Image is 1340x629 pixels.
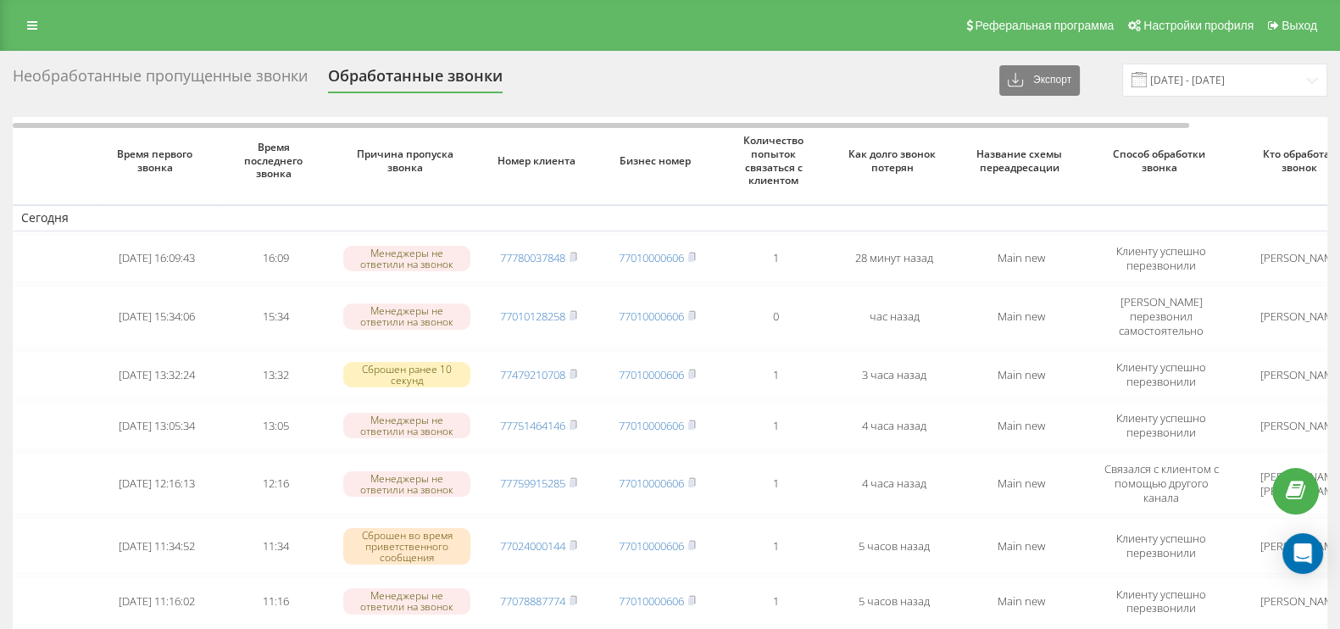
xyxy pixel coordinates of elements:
td: Клиенту успешно перезвонили [1089,351,1233,398]
div: Менеджеры не ответили на звонок [343,303,470,329]
td: 1 [716,453,835,515]
a: 77751464146 [500,418,565,433]
td: 3 часа назад [835,351,954,398]
button: Экспорт [999,65,1080,96]
td: 1 [716,518,835,574]
td: 4 часа назад [835,453,954,515]
a: 77078887774 [500,593,565,609]
td: [DATE] 13:05:34 [97,402,216,449]
td: Клиенту успешно перезвонили [1089,577,1233,625]
td: 1 [716,577,835,625]
td: 5 часов назад [835,518,954,574]
a: 77010000606 [619,593,684,609]
span: Время последнего звонка [230,141,321,181]
td: 16:09 [216,235,335,282]
td: [DATE] 12:16:13 [97,453,216,515]
span: Связался с клиентом с помощью другого канала [1104,461,1219,505]
span: Настройки профиля [1143,19,1254,32]
td: 0 [716,286,835,348]
span: Количество попыток связаться с клиентом [730,134,821,186]
a: 77010000606 [619,538,684,554]
td: 13:32 [216,351,335,398]
td: Main new [954,402,1089,449]
div: Сброшен во время приветственного сообщения [343,528,470,565]
td: 1 [716,402,835,449]
td: [DATE] 13:32:24 [97,351,216,398]
a: 77010128258 [500,309,565,324]
td: Main new [954,351,1089,398]
div: Менеджеры не ответили на звонок [343,413,470,438]
span: Причина пропуска звонка [350,148,464,174]
div: Обработанные звонки [328,67,503,93]
span: Как долго звонок потерян [848,148,940,174]
td: [DATE] 11:34:52 [97,518,216,574]
td: 5 часов назад [835,577,954,625]
td: Main new [954,518,1089,574]
td: 28 минут назад [835,235,954,282]
span: Бизнес номер [611,154,703,168]
a: 77780037848 [500,250,565,265]
a: 77759915285 [500,476,565,491]
td: Клиенту успешно перезвонили [1089,518,1233,574]
td: Main new [954,453,1089,515]
span: Способ обработки звонка [1104,148,1219,174]
td: 15:34 [216,286,335,348]
td: Клиенту успешно перезвонили [1089,402,1233,449]
td: Main new [954,235,1089,282]
a: 77010000606 [619,309,684,324]
span: Выход [1282,19,1317,32]
td: Main new [954,577,1089,625]
a: 77010000606 [619,418,684,433]
span: Время первого звонка [111,148,203,174]
td: 4 часа назад [835,402,954,449]
a: 77010000606 [619,250,684,265]
td: час назад [835,286,954,348]
td: 11:16 [216,577,335,625]
a: 77479210708 [500,367,565,382]
td: [PERSON_NAME] перезвонил самостоятельно [1089,286,1233,348]
span: Реферальная программа [975,19,1114,32]
td: [DATE] 15:34:06 [97,286,216,348]
td: [DATE] 16:09:43 [97,235,216,282]
div: Сброшен ранее 10 секунд [343,362,470,387]
a: 77024000144 [500,538,565,554]
div: Менеджеры не ответили на звонок [343,588,470,614]
span: Название схемы переадресации [968,148,1075,174]
div: Менеджеры не ответили на звонок [343,246,470,271]
td: 13:05 [216,402,335,449]
div: Необработанные пропущенные звонки [13,67,308,93]
td: [DATE] 11:16:02 [97,577,216,625]
div: Менеджеры не ответили на звонок [343,471,470,497]
a: 77010000606 [619,367,684,382]
td: Клиенту успешно перезвонили [1089,235,1233,282]
td: 1 [716,351,835,398]
div: Open Intercom Messenger [1282,533,1323,574]
a: 77010000606 [619,476,684,491]
td: Main new [954,286,1089,348]
td: 1 [716,235,835,282]
td: 12:16 [216,453,335,515]
td: 11:34 [216,518,335,574]
span: Номер клиента [492,154,584,168]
